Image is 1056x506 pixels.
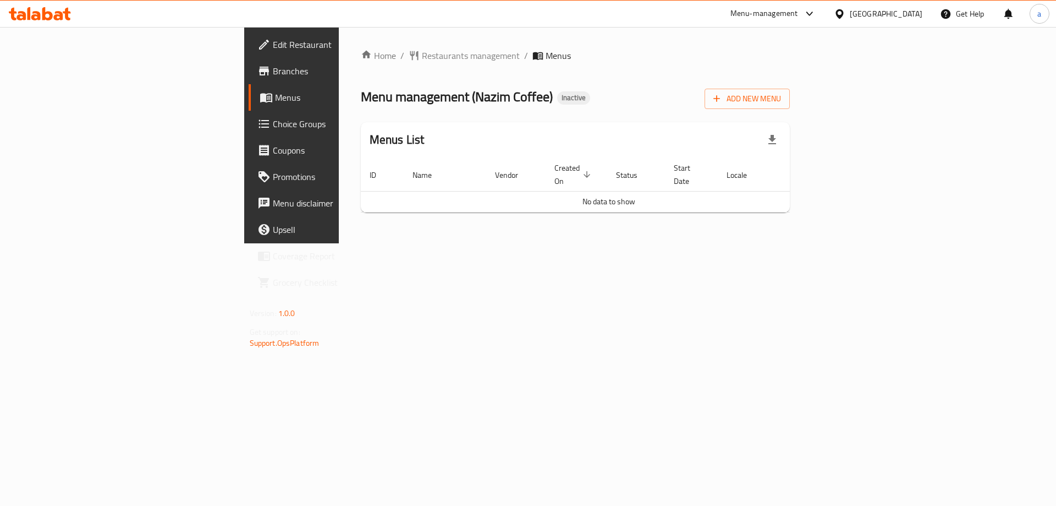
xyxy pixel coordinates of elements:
[370,168,391,182] span: ID
[249,58,421,84] a: Branches
[713,92,781,106] span: Add New Menu
[727,168,761,182] span: Locale
[249,84,421,111] a: Menus
[524,49,528,62] li: /
[273,197,412,210] span: Menu disclaimer
[361,49,790,62] nav: breadcrumb
[616,168,652,182] span: Status
[249,137,421,164] a: Coupons
[273,38,412,51] span: Edit Restaurant
[250,336,320,350] a: Support.OpsPlatform
[249,111,421,137] a: Choice Groups
[495,168,532,182] span: Vendor
[249,243,421,269] a: Coverage Report
[273,276,412,289] span: Grocery Checklist
[422,49,520,62] span: Restaurants management
[705,89,790,109] button: Add New Menu
[361,84,553,109] span: Menu management ( Nazim Coffee )
[250,306,277,320] span: Version:
[249,216,421,243] a: Upsell
[250,325,300,339] span: Get support on:
[275,91,412,104] span: Menus
[774,158,857,192] th: Actions
[1037,8,1041,20] span: a
[850,8,922,20] div: [GEOGRAPHIC_DATA]
[409,49,520,62] a: Restaurants management
[249,164,421,190] a: Promotions
[759,127,785,153] div: Export file
[554,161,594,188] span: Created On
[273,117,412,130] span: Choice Groups
[557,93,590,102] span: Inactive
[249,269,421,296] a: Grocery Checklist
[546,49,571,62] span: Menus
[413,168,446,182] span: Name
[557,91,590,105] div: Inactive
[273,64,412,78] span: Branches
[730,7,798,20] div: Menu-management
[273,144,412,157] span: Coupons
[249,190,421,216] a: Menu disclaimer
[249,31,421,58] a: Edit Restaurant
[582,194,635,209] span: No data to show
[278,306,295,320] span: 1.0.0
[370,132,425,148] h2: Menus List
[674,161,705,188] span: Start Date
[273,170,412,183] span: Promotions
[361,158,857,213] table: enhanced table
[273,223,412,236] span: Upsell
[273,249,412,263] span: Coverage Report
